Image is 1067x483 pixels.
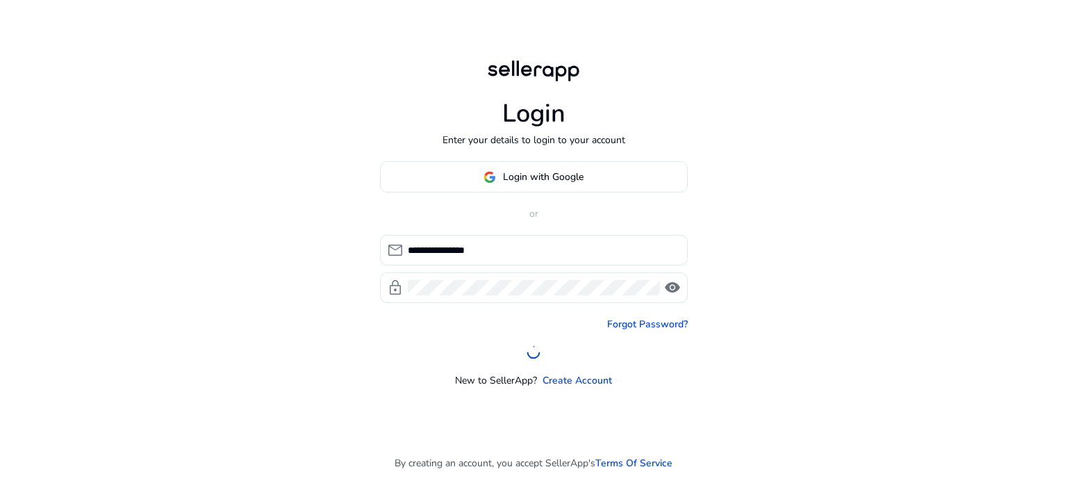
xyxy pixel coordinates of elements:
[387,279,404,296] span: lock
[503,170,584,184] span: Login with Google
[380,161,688,193] button: Login with Google
[387,242,404,259] span: mail
[664,279,681,296] span: visibility
[442,133,625,147] p: Enter your details to login to your account
[607,317,688,331] a: Forgot Password?
[502,99,565,129] h1: Login
[595,456,672,470] a: Terms Of Service
[455,373,537,388] p: New to SellerApp?
[380,206,688,221] p: or
[483,171,496,183] img: google-logo.svg
[543,373,612,388] a: Create Account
